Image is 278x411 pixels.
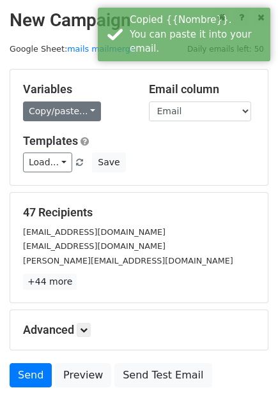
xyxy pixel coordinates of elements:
a: Templates [23,134,78,147]
small: [EMAIL_ADDRESS][DOMAIN_NAME] [23,227,166,237]
h2: New Campaign [10,10,268,31]
a: Load... [23,153,72,172]
a: mails mailmerge [67,44,135,54]
h5: Variables [23,82,130,96]
a: +44 more [23,274,77,290]
iframe: Chat Widget [214,350,278,411]
small: [EMAIL_ADDRESS][DOMAIN_NAME] [23,241,166,251]
div: Widget de chat [214,350,278,411]
h5: Email column [149,82,256,96]
a: Copy/paste... [23,101,101,121]
small: [PERSON_NAME][EMAIL_ADDRESS][DOMAIN_NAME] [23,256,233,265]
a: Preview [55,363,111,387]
h5: 47 Recipients [23,205,255,220]
button: Save [92,153,125,172]
a: Send [10,363,52,387]
h5: Advanced [23,323,255,337]
div: Copied {{Nombre}}. You can paste it into your email. [130,13,265,56]
small: Google Sheet: [10,44,135,54]
a: Send Test Email [114,363,212,387]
